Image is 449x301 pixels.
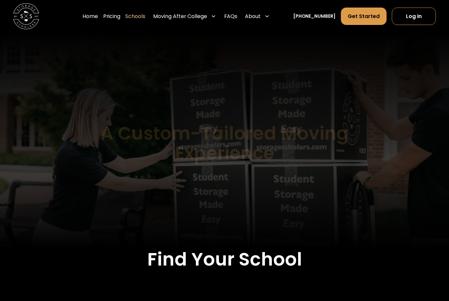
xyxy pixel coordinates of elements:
a: FAQs [224,7,237,25]
img: Storage Scholars main logo [13,3,39,29]
a: Pricing [103,7,120,25]
h2: Find Your School [13,248,436,270]
a: Schools [125,7,145,25]
div: About [245,12,261,20]
div: About [242,7,272,25]
a: Log In [392,8,436,25]
a: [PHONE_NUMBER] [293,13,336,20]
a: Home [83,7,98,25]
div: Moving After College [153,12,207,20]
h1: A Custom-Tailored Moving Experience [68,124,381,163]
div: Moving After College [151,7,219,25]
a: Get Started [341,8,387,25]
